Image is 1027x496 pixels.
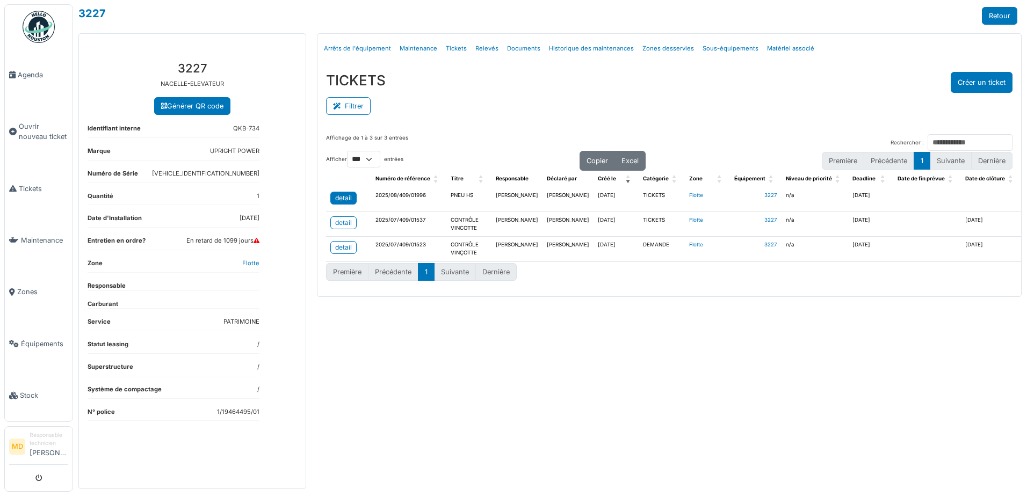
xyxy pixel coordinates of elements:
[371,212,446,237] td: 2025/07/409/01537
[5,370,73,421] a: Stock
[698,36,763,61] a: Sous-équipements
[965,176,1005,181] span: Date de clôture
[848,187,893,212] td: [DATE]
[961,212,1021,237] td: [DATE]
[88,281,126,290] dt: Responsable
[9,439,25,455] li: MD
[9,431,68,465] a: MD Responsable technicien[PERSON_NAME]
[479,171,485,187] span: Titre: Activate to sort
[395,36,442,61] a: Maintenance
[88,317,111,331] dt: Service
[242,259,259,267] a: Flotte
[672,171,678,187] span: Catégorie: Activate to sort
[614,151,646,171] button: Excel
[543,237,594,261] td: [PERSON_NAME]
[330,192,357,205] a: detail
[764,192,777,198] a: 3227
[852,176,876,181] span: Deadline
[240,214,259,223] dd: [DATE]
[594,237,639,261] td: [DATE]
[88,362,133,376] dt: Superstructure
[961,237,1021,261] td: [DATE]
[835,171,842,187] span: Niveau de priorité: Activate to sort
[503,36,545,61] a: Documents
[88,300,118,309] dt: Carburant
[21,339,68,349] span: Équipements
[335,218,352,228] div: detail
[335,243,352,252] div: detail
[764,242,777,247] a: 3227
[891,139,924,147] label: Rechercher :
[451,176,464,181] span: Titre
[496,176,529,181] span: Responsable
[543,212,594,237] td: [PERSON_NAME]
[594,212,639,237] td: [DATE]
[948,171,954,187] span: Date de fin prévue: Activate to sort
[689,242,703,247] a: Flotte
[330,241,357,254] a: detail
[88,147,111,160] dt: Marque
[88,407,115,421] dt: N° police
[782,237,848,261] td: n/a
[782,212,848,237] td: n/a
[547,176,577,181] span: Déclaré par
[19,184,68,194] span: Tickets
[210,147,259,156] dd: UPRIGHT POWER
[626,171,632,187] span: Créé le: Activate to remove sorting
[21,235,68,245] span: Maintenance
[326,134,408,151] div: Affichage de 1 à 3 sur 3 entrées
[639,187,685,212] td: TICKETS
[643,176,669,181] span: Catégorie
[88,61,297,75] h3: 3227
[442,36,471,61] a: Tickets
[951,72,1012,93] button: Créer un ticket
[717,171,724,187] span: Zone: Activate to sort
[23,11,55,43] img: Badge_color-CXgf-gQk.svg
[88,192,113,205] dt: Quantité
[326,263,517,281] nav: pagination
[88,340,128,353] dt: Statut leasing
[1008,171,1015,187] span: Date de clôture: Activate to sort
[5,214,73,266] a: Maintenance
[17,287,68,297] span: Zones
[88,385,162,398] dt: Système de compactage
[880,171,887,187] span: Deadline: Activate to sort
[914,152,930,170] button: 1
[689,192,703,198] a: Flotte
[848,212,893,237] td: [DATE]
[763,36,819,61] a: Matériel associé
[18,70,68,80] span: Agenda
[545,36,638,61] a: Historique des maintenances
[580,151,615,171] button: Copier
[326,72,386,89] h3: TICKETS
[217,407,259,417] dd: 1/19464495/01
[471,36,503,61] a: Relevés
[782,187,848,212] td: n/a
[371,187,446,212] td: 2025/08/409/01996
[257,192,259,201] dd: 1
[371,237,446,261] td: 2025/07/409/01523
[347,151,380,167] select: Afficherentrées
[594,187,639,212] td: [DATE]
[639,237,685,261] td: DEMANDE
[638,36,698,61] a: Zones desservies
[326,97,371,115] button: Filtrer
[433,171,440,187] span: Numéro de référence: Activate to sort
[689,217,703,223] a: Flotte
[88,214,142,227] dt: Date d'Installation
[5,49,73,100] a: Agenda
[223,317,259,326] dd: PATRIMOINE
[764,217,777,223] a: 3227
[982,7,1017,25] a: Retour
[734,176,765,181] span: Équipement
[639,212,685,237] td: TICKETS
[898,176,945,181] span: Date de fin prévue
[233,124,259,133] dd: QKB-734
[152,169,259,178] dd: [VEHICLE_IDENTIFICATION_NUMBER]
[335,193,352,203] div: detail
[5,163,73,214] a: Tickets
[769,171,775,187] span: Équipement: Activate to sort
[446,237,491,261] td: CONTRÔLE VINÇOTTE
[19,121,68,142] span: Ouvrir nouveau ticket
[186,236,259,245] dd: En retard de 1099 jours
